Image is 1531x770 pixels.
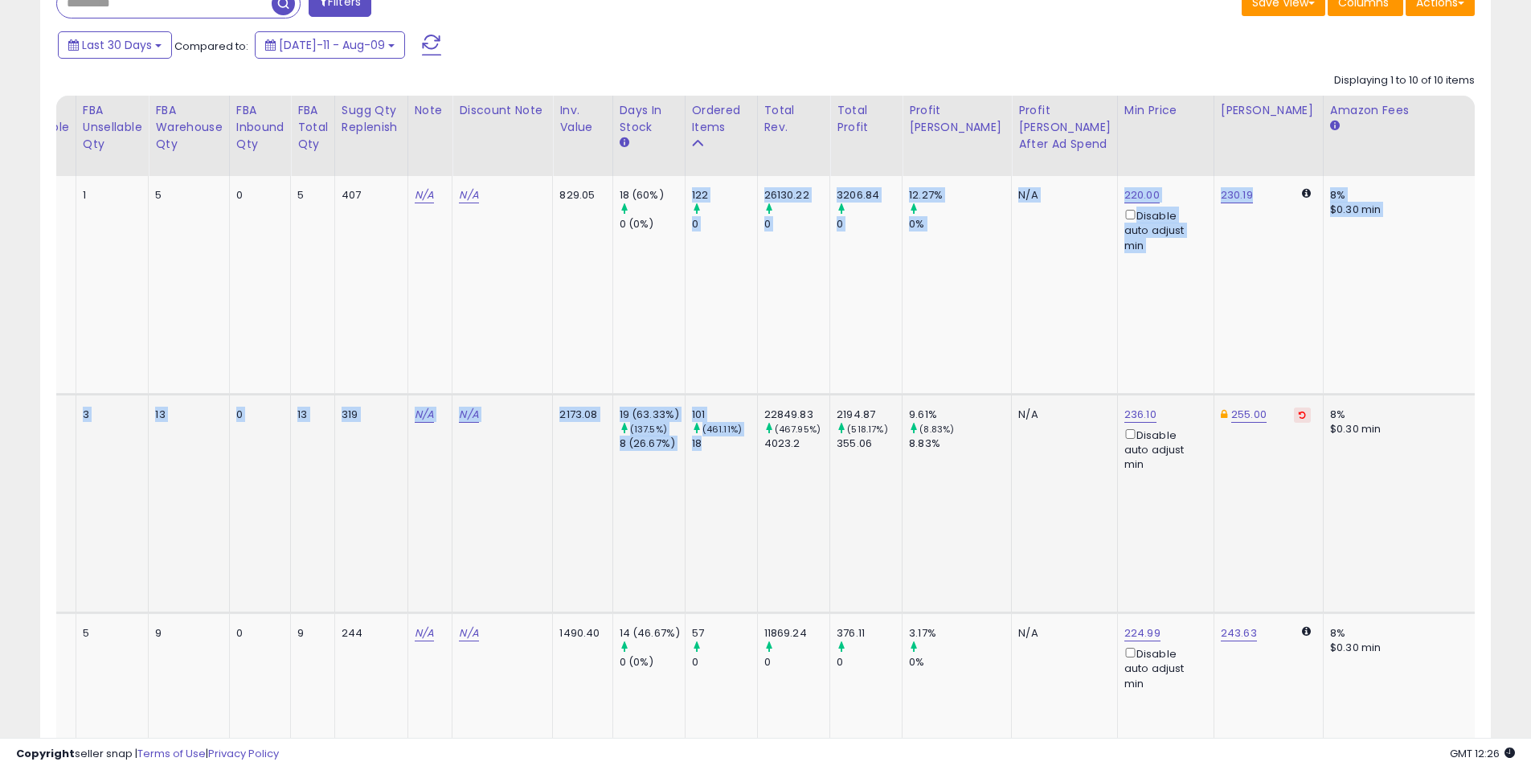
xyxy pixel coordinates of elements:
[415,407,434,423] a: N/A
[83,626,137,641] div: 5
[297,102,328,153] div: FBA Total Qty
[837,217,902,231] div: 0
[764,217,830,231] div: 0
[559,188,600,203] div: 829.05
[764,188,830,203] div: 26130.22
[692,655,757,670] div: 0
[342,626,395,641] div: 244
[909,102,1005,136] div: Profit [PERSON_NAME]
[82,37,152,53] span: Last 30 Days
[1450,746,1515,761] span: 2025-09-9 12:26 GMT
[83,408,137,422] div: 3
[764,436,830,451] div: 4023.2
[1018,188,1105,203] div: N/A
[1330,422,1463,436] div: $0.30 min
[1124,407,1156,423] a: 236.10
[837,408,902,422] div: 2194.87
[415,102,446,119] div: Note
[174,39,248,54] span: Compared to:
[909,188,1011,203] div: 12.27%
[297,626,322,641] div: 9
[1330,408,1463,422] div: 8%
[692,436,757,451] div: 18
[155,102,222,153] div: FBA Warehouse Qty
[764,655,830,670] div: 0
[1018,626,1105,641] div: N/A
[620,408,685,422] div: 19 (63.33%)
[919,423,954,436] small: (8.83%)
[342,102,401,136] div: Sugg Qty Replenish
[620,655,685,670] div: 0 (0%)
[297,188,322,203] div: 5
[452,96,553,176] th: CSV column name: cust_attr_5_Discount Note
[702,423,742,436] small: (461.11%)
[837,436,902,451] div: 355.06
[692,102,751,136] div: Ordered Items
[692,626,757,641] div: 57
[620,436,685,451] div: 8 (26.67%)
[1221,625,1257,641] a: 243.63
[459,407,478,423] a: N/A
[764,408,830,422] div: 22849.83
[764,626,830,641] div: 11869.24
[837,626,902,641] div: 376.11
[1231,407,1267,423] a: 255.00
[692,408,757,422] div: 101
[155,626,216,641] div: 9
[620,136,629,150] small: Days In Stock.
[559,626,600,641] div: 1490.40
[1018,102,1111,153] div: Profit [PERSON_NAME] After Ad Spend
[208,746,279,761] a: Privacy Policy
[459,102,546,119] div: Discount Note
[1124,625,1161,641] a: 224.99
[334,96,407,176] th: Please note that this number is a calculation based on your required days of coverage and your ve...
[909,655,1011,670] div: 0%
[1124,102,1207,119] div: Min Price
[1124,187,1160,203] a: 220.00
[1330,119,1340,133] small: Amazon Fees.
[137,746,206,761] a: Terms of Use
[83,102,142,153] div: FBA Unsellable Qty
[620,102,678,136] div: Days In Stock
[236,626,279,641] div: 0
[1221,102,1316,119] div: [PERSON_NAME]
[620,626,685,641] div: 14 (46.67%)
[1330,102,1469,119] div: Amazon Fees
[342,188,395,203] div: 407
[255,31,405,59] button: [DATE]-11 - Aug-09
[83,188,137,203] div: 1
[847,423,887,436] small: (518.17%)
[909,217,1011,231] div: 0%
[415,187,434,203] a: N/A
[909,626,1011,641] div: 3.17%
[909,436,1011,451] div: 8.83%
[155,188,216,203] div: 5
[559,102,605,136] div: Inv. value
[1124,207,1201,253] div: Disable auto adjust min
[459,625,478,641] a: N/A
[1330,641,1463,655] div: $0.30 min
[1330,626,1463,641] div: 8%
[692,217,757,231] div: 0
[837,188,902,203] div: 3206.84
[16,747,279,762] div: seller snap | |
[620,217,685,231] div: 0 (0%)
[17,102,69,153] div: FBA Available Qty
[775,423,821,436] small: (467.95%)
[620,188,685,203] div: 18 (60%)
[764,102,824,136] div: Total Rev.
[342,408,395,422] div: 319
[559,408,600,422] div: 2173.08
[1018,408,1105,422] div: N/A
[1124,426,1201,473] div: Disable auto adjust min
[236,102,285,153] div: FBA inbound Qty
[415,625,434,641] a: N/A
[236,408,279,422] div: 0
[837,102,895,136] div: Total Profit
[1334,73,1475,88] div: Displaying 1 to 10 of 10 items
[630,423,667,436] small: (137.5%)
[1221,187,1253,203] a: 230.19
[279,37,385,53] span: [DATE]-11 - Aug-09
[1124,645,1201,691] div: Disable auto adjust min
[1330,188,1463,203] div: 8%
